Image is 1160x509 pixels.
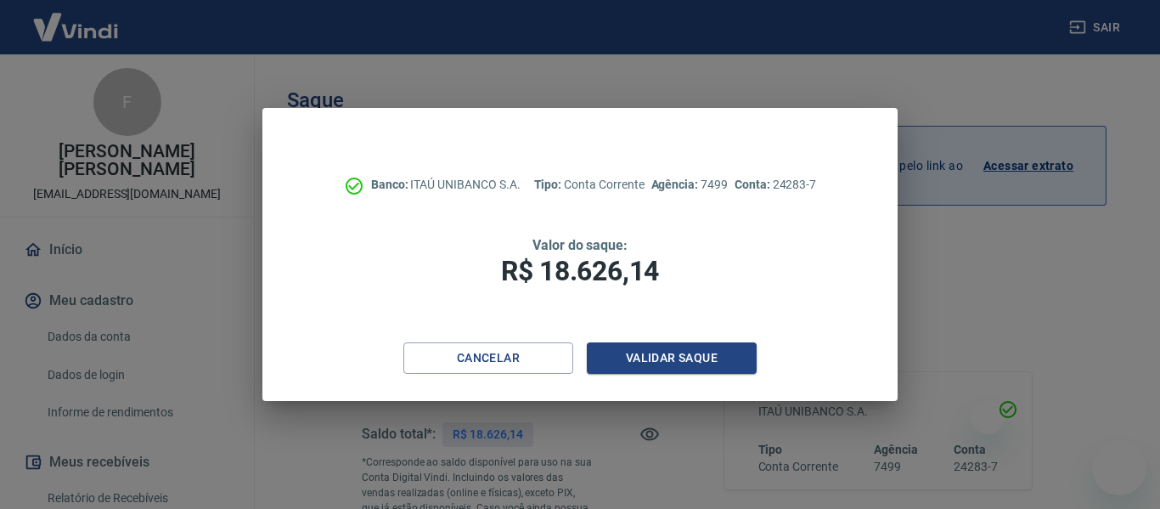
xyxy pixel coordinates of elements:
[651,178,701,191] span: Agência:
[651,176,728,194] p: 7499
[735,176,816,194] p: 24283-7
[534,176,645,194] p: Conta Corrente
[1092,441,1146,495] iframe: Botão para abrir a janela de mensagens
[403,342,573,374] button: Cancelar
[532,237,628,253] span: Valor do saque:
[371,176,521,194] p: ITAÚ UNIBANCO S.A.
[735,178,773,191] span: Conta:
[587,342,757,374] button: Validar saque
[971,400,1005,434] iframe: Fechar mensagem
[501,255,659,287] span: R$ 18.626,14
[371,178,411,191] span: Banco:
[534,178,565,191] span: Tipo:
